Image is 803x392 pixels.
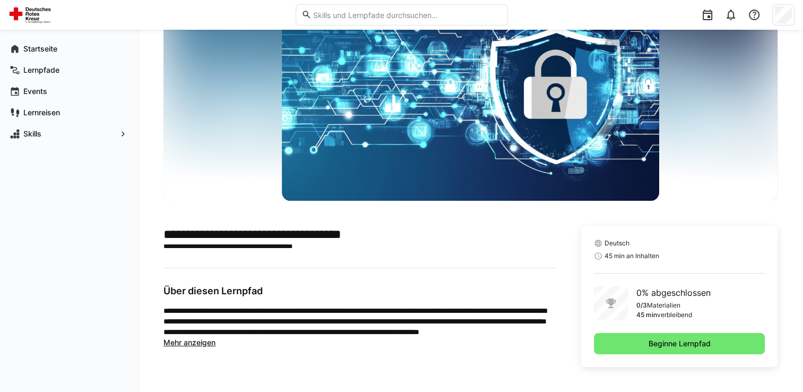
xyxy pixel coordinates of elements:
span: 45 min an Inhalten [605,252,659,260]
input: Skills und Lernpfade durchsuchen… [312,10,502,20]
p: Materialien [647,301,680,310]
p: verbleibend [657,311,692,319]
p: 45 min [636,311,657,319]
span: Deutsch [605,239,629,248]
span: Mehr anzeigen [163,338,215,347]
p: 0% abgeschlossen [636,286,711,299]
span: Beginne Lernpfad [647,338,712,349]
button: Beginne Lernpfad [594,333,765,354]
p: 0/3 [636,301,647,310]
h3: Über diesen Lernpfad [163,285,556,297]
